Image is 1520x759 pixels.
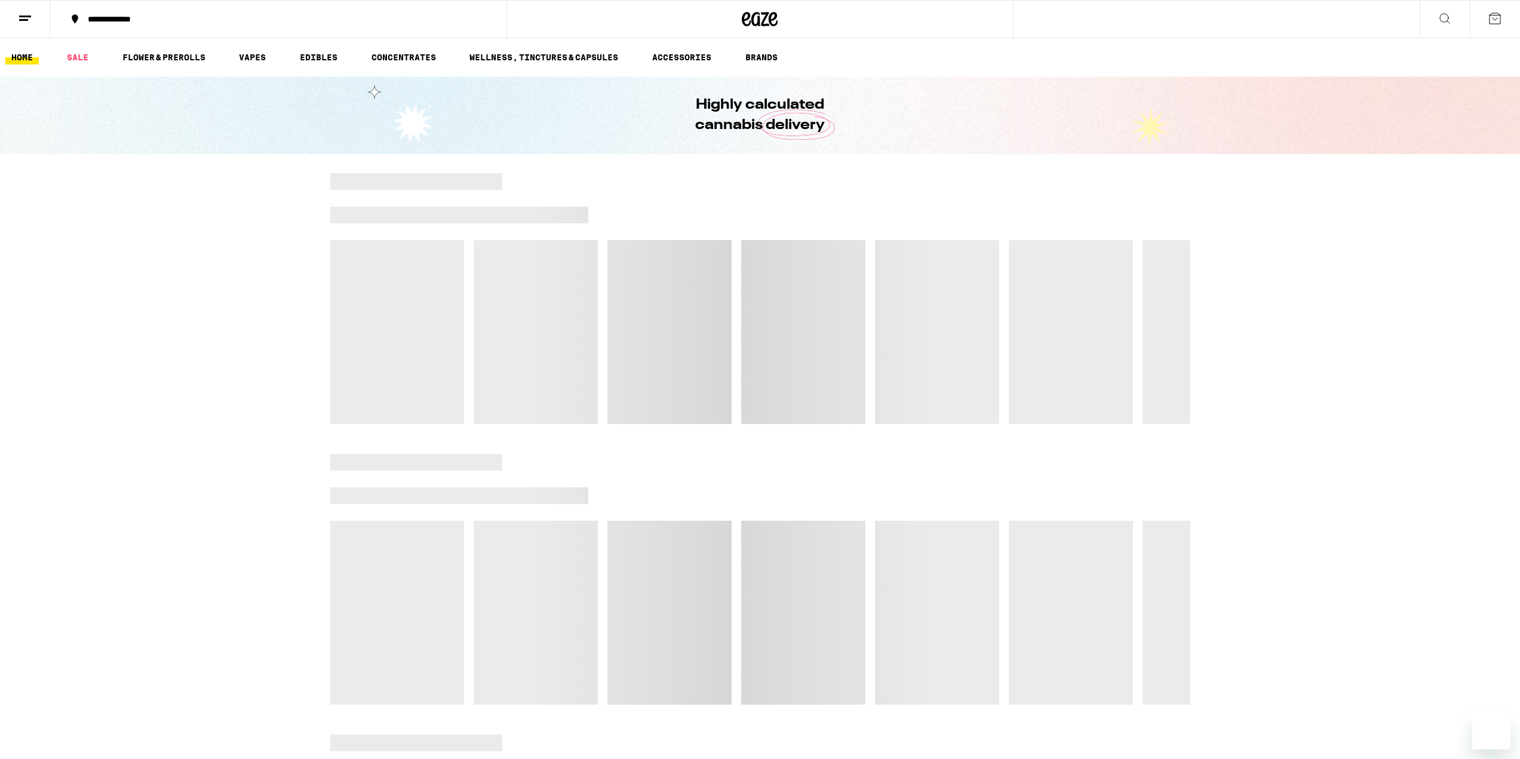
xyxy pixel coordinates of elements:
a: CONCENTRATES [366,50,442,64]
h1: Highly calculated cannabis delivery [662,95,859,136]
a: ACCESSORIES [646,50,717,64]
a: VAPES [233,50,272,64]
a: SALE [61,50,94,64]
iframe: Button to launch messaging window [1472,711,1510,749]
a: WELLNESS, TINCTURES & CAPSULES [463,50,624,64]
a: HOME [5,50,39,64]
a: BRANDS [739,50,784,64]
a: EDIBLES [294,50,343,64]
a: FLOWER & PREROLLS [116,50,211,64]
